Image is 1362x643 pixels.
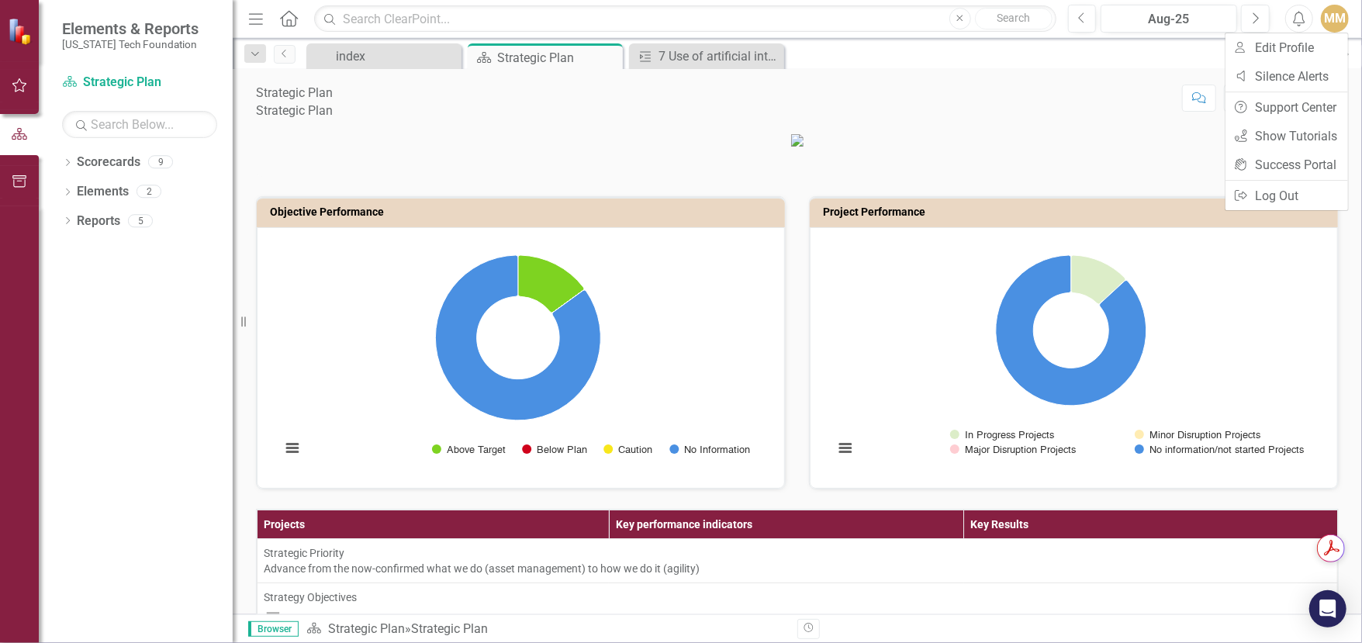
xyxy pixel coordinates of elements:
[1099,279,1127,305] path: Major Disruption Projects, 0.
[1225,62,1348,91] a: Silence Alerts
[975,8,1053,29] button: Search
[950,429,1054,441] button: Show In Progress Projects
[314,5,1056,33] input: Search ClearPoint...
[1225,181,1348,210] a: Log Out
[1149,430,1260,441] text: Minor Disruption Projects
[264,517,603,532] div: Projects
[1225,33,1348,62] a: Edit Profile
[835,437,856,459] button: View chart menu, Chart
[996,255,1146,406] path: No information/not started Projects, 66.
[970,517,1331,532] div: Key Results
[256,102,333,120] div: Strategic Plan
[823,206,1330,218] h3: Project Performance
[950,444,1076,455] button: Show Major Disruption Projects
[1101,5,1237,33] button: Aug-25
[497,48,619,67] div: Strategic Plan
[62,19,199,38] span: Elements & Reports
[1225,93,1348,122] a: Support Center
[436,255,601,420] path: No Information, 17.
[270,206,777,218] h3: Objective Performance
[1321,5,1349,33] button: MM
[273,240,763,472] svg: Interactive chart
[248,621,299,637] span: Browser
[791,134,804,147] img: VTF_logo_500%20(13).png
[62,111,217,138] input: Search Below...
[997,12,1030,24] span: Search
[264,589,1331,605] div: Strategy Objectives
[256,85,333,102] div: Strategic Plan
[826,240,1322,472] div: Chart. Highcharts interactive chart.
[518,255,584,313] path: Above Target, 3.
[1225,122,1348,150] a: Show Tutorials
[1225,150,1348,179] a: Success Portal
[148,156,173,169] div: 9
[336,47,458,66] div: index
[128,214,153,227] div: 5
[551,289,585,313] path: Caution, 0.
[522,444,586,455] button: Show Below Plan
[411,621,488,636] div: Strategic Plan
[432,444,505,455] button: Show Above Target
[306,621,786,638] div: »
[603,444,652,455] button: Show Caution
[8,18,35,45] img: ClearPoint Strategy
[273,240,769,472] div: Chart. Highcharts interactive chart.
[310,47,458,66] a: index
[1106,10,1232,29] div: Aug-25
[1309,590,1346,627] div: Open Intercom Messenger
[77,154,140,171] a: Scorecards
[77,213,120,230] a: Reports
[1149,445,1304,456] text: No information/not started Projects
[1135,429,1260,441] button: Show Minor Disruption Projects
[616,517,957,532] div: Key performance indicators
[669,444,749,455] button: Show No Information
[282,437,303,459] button: View chart menu, Chart
[77,183,129,201] a: Elements
[328,621,405,636] a: Strategic Plan
[137,185,161,199] div: 2
[264,562,700,575] span: Advance from the now-confirmed what we do (asset management) to how we do it (agility)
[264,545,1331,561] div: Strategic Priority
[826,240,1316,472] svg: Interactive chart
[659,47,780,66] div: 7 Use of artificial intelligence tools
[264,605,282,624] img: Not Defined
[1071,255,1125,304] path: In Progress Projects, 10.
[1135,444,1302,455] button: Show No information/not started Projects
[62,38,199,50] small: [US_STATE] Tech Foundation
[62,74,217,92] a: Strategic Plan
[633,47,780,66] a: 7 Use of artificial intelligence tools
